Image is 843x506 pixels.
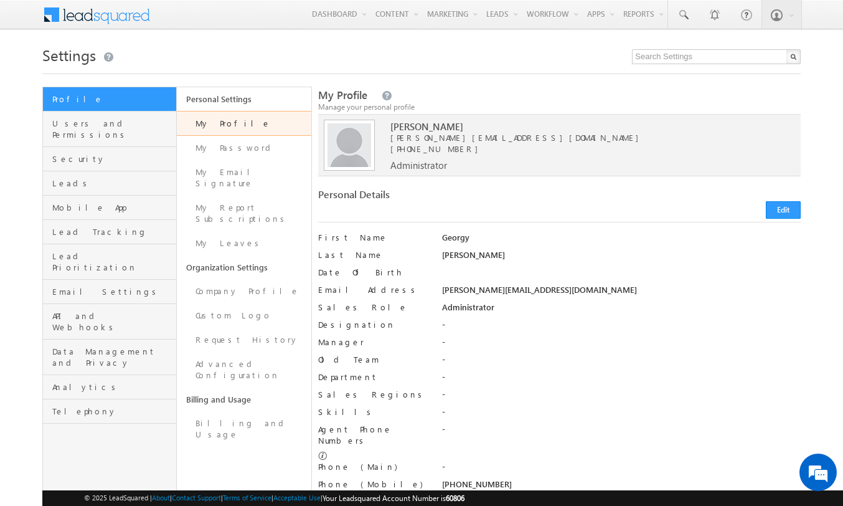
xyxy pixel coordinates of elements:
a: Billing and Usage [177,388,311,411]
a: Leads [43,171,176,196]
a: Terms of Service [223,494,271,502]
a: Security [43,147,176,171]
span: Users and Permissions [52,118,173,140]
a: Personal Settings [177,87,311,111]
a: Data Management and Privacy [43,340,176,375]
a: Advanced Configuration [177,352,311,388]
span: [PERSON_NAME][EMAIL_ADDRESS][DOMAIN_NAME] [390,132,777,143]
span: Your Leadsquared Account Number is [323,494,464,503]
div: - [442,319,801,337]
label: Manager [318,337,430,348]
span: Security [52,153,173,165]
span: Email Settings [52,286,173,297]
span: 60806 [446,494,464,503]
span: API and Webhooks [52,310,173,333]
button: Edit [766,201,801,219]
label: First Name [318,232,430,243]
a: Organization Settings [177,255,311,279]
span: Lead Prioritization [52,251,173,273]
span: My Profile [318,88,367,102]
label: Skills [318,406,430,418]
a: Lead Prioritization [43,244,176,280]
a: Mobile App [43,196,176,220]
div: - [442,424,801,441]
div: - [442,371,801,389]
a: My Leaves [177,231,311,255]
span: Administrator [390,160,447,171]
a: Telephony [43,399,176,424]
label: Last Name [318,249,430,260]
span: Telephony [52,406,173,417]
div: - [442,389,801,406]
span: Analytics [52,381,173,393]
div: Administrator [442,302,801,319]
div: Personal Details [318,189,553,206]
span: Data Management and Privacy [52,346,173,368]
input: Search Settings [632,49,801,64]
a: Contact Support [172,494,221,502]
a: My Profile [177,111,311,136]
a: Company Profile [177,279,311,303]
label: Designation [318,319,430,330]
a: Request History [177,328,311,352]
a: My Email Signature [177,160,311,196]
a: Analytics [43,375,176,399]
div: - [442,461,801,479]
span: [PERSON_NAME] [390,121,777,132]
a: About [152,494,170,502]
a: Profile [43,87,176,112]
span: © 2025 LeadSquared | | | | | [84,492,464,504]
label: Sales Role [318,302,430,313]
div: [PERSON_NAME][EMAIL_ADDRESS][DOMAIN_NAME] [442,284,801,302]
span: Leads [52,178,173,189]
a: Acceptable Use [273,494,321,502]
div: Manage your personal profile [318,102,801,113]
span: Mobile App [52,202,173,213]
span: Settings [42,45,96,65]
div: - [442,337,801,354]
a: Custom Logo [177,303,311,328]
a: Email Settings [43,280,176,304]
label: Department [318,371,430,383]
label: Agent Phone Numbers [318,424,430,446]
span: Lead Tracking [52,226,173,237]
span: Profile [52,93,173,105]
div: [PERSON_NAME] [442,249,801,267]
a: API and Webhooks [43,304,176,340]
a: Users and Permissions [43,112,176,147]
a: My Password [177,136,311,160]
label: Phone (Mobile) [318,479,423,490]
div: Georgy [442,232,801,249]
div: [PHONE_NUMBER] [442,479,801,496]
div: - [442,354,801,371]
label: Date Of Birth [318,267,430,278]
label: Phone (Main) [318,461,430,472]
a: Lead Tracking [43,220,176,244]
a: Billing and Usage [177,411,311,447]
a: My Report Subscriptions [177,196,311,231]
label: Old Team [318,354,430,365]
label: Email Address [318,284,430,295]
label: Sales Regions [318,389,430,400]
div: - [442,406,801,424]
span: [PHONE_NUMBER] [390,143,484,154]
